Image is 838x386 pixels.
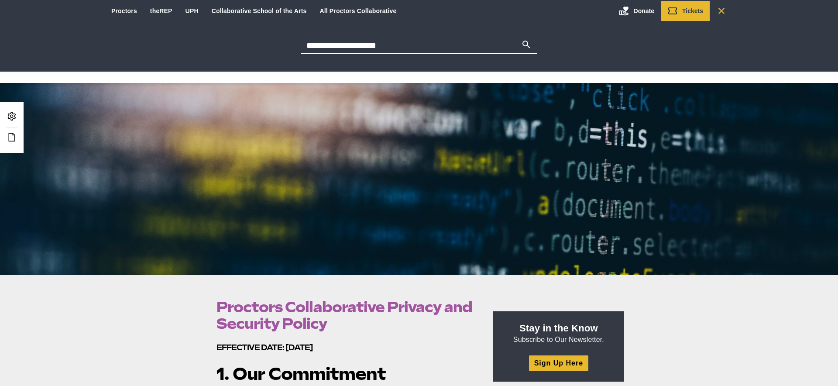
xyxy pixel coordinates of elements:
[185,7,199,14] a: UPH
[661,1,710,21] a: Tickets
[682,7,703,14] span: Tickets
[150,7,172,14] a: theREP
[710,1,733,21] a: Search
[519,323,598,334] strong: Stay in the Know
[212,7,307,14] a: Collaborative School of the Arts
[216,364,473,384] h1: 1. Our Commitment
[612,1,661,21] a: Donate
[4,130,19,146] a: Edit this Post/Page
[216,342,473,352] h3: Effective Date: [DATE]
[111,7,137,14] a: Proctors
[504,322,614,345] p: Subscribe to Our Newsletter.
[4,109,19,125] a: Admin Area
[634,7,654,14] span: Donate
[216,299,473,332] h1: Proctors Collaborative Privacy and Security Policy
[319,7,396,14] a: All Proctors Collaborative
[529,355,588,371] a: Sign Up Here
